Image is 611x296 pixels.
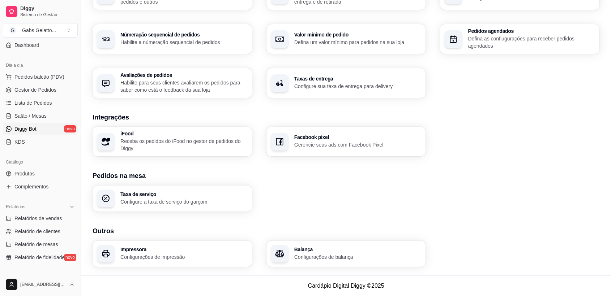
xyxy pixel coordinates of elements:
a: Complementos [3,181,78,192]
a: Salão / Mesas [3,110,78,122]
a: Dashboard [3,39,78,51]
span: Diggy Bot [14,125,37,132]
button: ImpressoraConfigurações de impressão [93,240,252,267]
footer: Cardápio Digital Diggy © 2025 [81,275,611,296]
a: Relatórios de vendas [3,213,78,224]
p: Configurações de balança [294,253,422,261]
h3: Facebook pixel [294,135,422,140]
span: Produtos [14,170,35,177]
p: Defina um valor mínimo para pedidos na sua loja [294,39,422,46]
button: [EMAIL_ADDRESS][DOMAIN_NAME] [3,276,78,293]
span: Salão / Mesas [14,112,47,119]
a: DiggySistema de Gestão [3,3,78,20]
button: Select a team [3,23,78,38]
h3: Impressora [120,247,248,252]
span: Relatório de mesas [14,241,58,248]
div: Catálogo [3,156,78,168]
p: Defina as confiugurações para receber pedidos agendados [468,35,595,49]
p: Habilite para seus clientes avaliarem os pedidos para saber como está o feedback da sua loja [120,79,248,93]
span: Relatórios de vendas [14,215,62,222]
a: Diggy Botnovo [3,123,78,135]
a: Relatório de clientes [3,226,78,237]
span: Lista de Pedidos [14,99,52,106]
h3: Pedidos agendados [468,29,595,34]
h3: Integrações [93,112,599,122]
span: Pedidos balcão (PDV) [14,73,64,80]
span: Gestor de Pedidos [14,86,56,93]
p: Receba os pedidos do iFood no gestor de pedidos do Diggy [120,138,248,152]
div: Gabs Gelatto ... [22,27,56,34]
h3: Taxa de serviço [120,192,248,197]
h3: Valor mínimo de pedido [294,32,422,37]
h3: Númeração sequencial de pedidos [120,32,248,37]
a: Lista de Pedidos [3,97,78,109]
a: KDS [3,136,78,148]
a: Gestor de Pedidos [3,84,78,96]
p: Gerencie seus ads com Facebook Pixel [294,141,422,148]
p: Configurações de impressão [120,253,248,261]
span: Diggy [20,5,75,12]
h3: Avaliações de pedidos [120,73,248,78]
span: [EMAIL_ADDRESS][DOMAIN_NAME] [20,282,66,287]
span: Relatório de fidelidade [14,254,65,261]
span: Dashboard [14,42,39,49]
button: Taxas de entregaConfigure sua taxa de entrega para delivery [266,68,426,98]
div: Gerenciar [3,272,78,283]
p: Configure sua taxa de entrega para delivery [294,83,422,90]
span: Complementos [14,183,48,190]
h3: Balança [294,247,422,252]
button: Taxa de serviçoConfigure a taxa de serviço do garçom [93,185,252,212]
h3: Outros [93,226,599,236]
a: Relatório de mesas [3,239,78,250]
button: Númeração sequencial de pedidosHabilite a númeração sequencial de pedidos [93,24,252,54]
button: BalançaConfigurações de balança [266,240,426,267]
button: Avaliações de pedidosHabilite para seus clientes avaliarem os pedidos para saber como está o feed... [93,68,252,98]
p: Habilite a númeração sequencial de pedidos [120,39,248,46]
button: Valor mínimo de pedidoDefina um valor mínimo para pedidos na sua loja [266,24,426,54]
span: Relatórios [6,204,25,210]
span: G [9,27,16,34]
span: Relatório de clientes [14,228,60,235]
h3: Taxas de entrega [294,76,422,81]
button: Pedidos agendadosDefina as confiugurações para receber pedidos agendados [440,24,599,54]
button: Pedidos balcão (PDV) [3,71,78,83]
div: Dia a dia [3,60,78,71]
a: Relatório de fidelidadenovo [3,252,78,263]
span: KDS [14,138,25,145]
h3: Pedidos na mesa [93,171,599,181]
button: iFoodReceba os pedidos do iFood no gestor de pedidos do Diggy [93,127,252,156]
button: Facebook pixelGerencie seus ads com Facebook Pixel [266,127,426,156]
span: Sistema de Gestão [20,12,75,18]
h3: iFood [120,131,248,136]
a: Produtos [3,168,78,179]
p: Configure a taxa de serviço do garçom [120,198,248,205]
